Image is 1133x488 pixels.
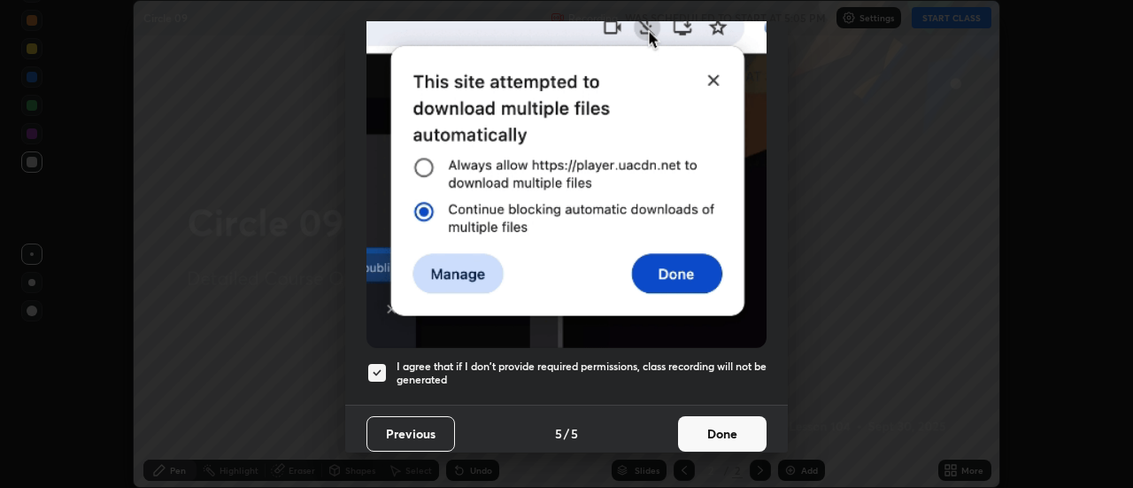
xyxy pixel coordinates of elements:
button: Done [678,416,767,452]
h4: 5 [555,424,562,443]
button: Previous [366,416,455,452]
h4: / [564,424,569,443]
h4: 5 [571,424,578,443]
h5: I agree that if I don't provide required permissions, class recording will not be generated [397,360,767,387]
